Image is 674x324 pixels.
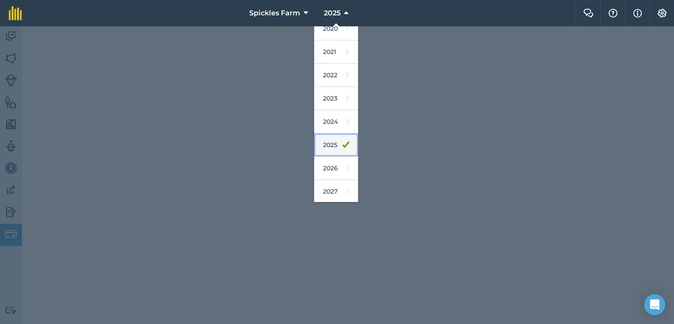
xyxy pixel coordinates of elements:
img: svg+xml;base64,PHN2ZyB4bWxucz0iaHR0cDovL3d3dy53My5vcmcvMjAwMC9zdmciIHdpZHRoPSIxNyIgaGVpZ2h0PSIxNy... [633,8,642,18]
img: Two speech bubbles overlapping with the left bubble in the forefront [583,9,594,18]
a: 2021 [314,40,358,64]
a: 2023 [314,87,358,110]
img: A cog icon [657,9,667,18]
div: Open Intercom Messenger [644,294,665,315]
a: 2026 [314,157,358,180]
img: A question mark icon [608,9,618,18]
a: 2024 [314,110,358,133]
a: 2025 [314,133,358,157]
span: 2025 [324,8,341,18]
a: 2022 [314,64,358,87]
a: 2020 [314,17,358,40]
span: Spickles Farm [249,8,300,18]
img: fieldmargin Logo [9,6,22,20]
a: 2027 [314,180,358,203]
